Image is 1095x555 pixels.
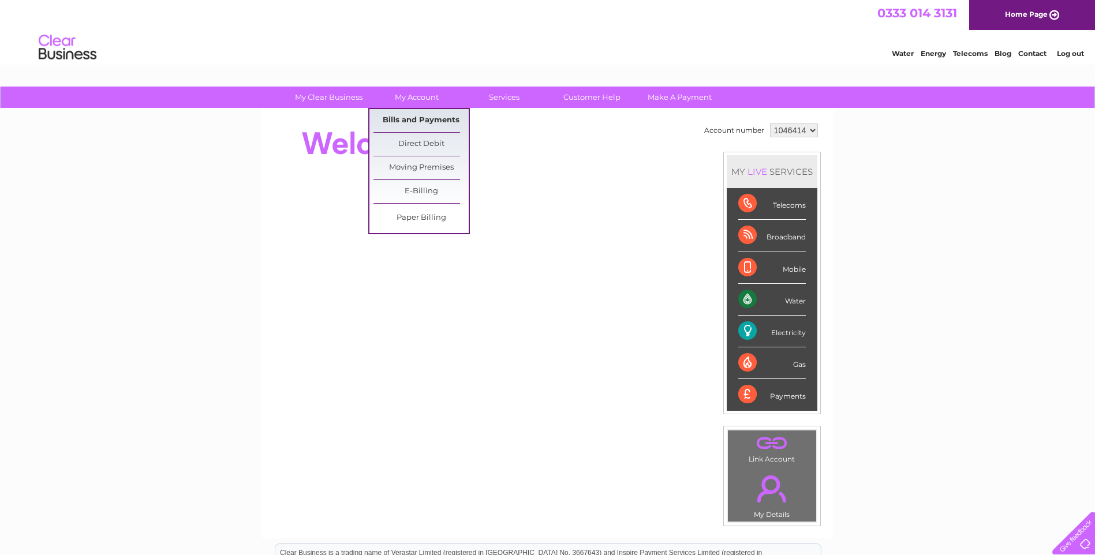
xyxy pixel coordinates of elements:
[632,87,727,108] a: Make A Payment
[701,121,767,140] td: Account number
[281,87,376,108] a: My Clear Business
[731,468,813,509] a: .
[738,252,806,284] div: Mobile
[892,49,914,58] a: Water
[373,156,469,179] a: Moving Premises
[1057,49,1084,58] a: Log out
[953,49,988,58] a: Telecoms
[38,30,97,65] img: logo.png
[373,180,469,203] a: E-Billing
[921,49,946,58] a: Energy
[373,133,469,156] a: Direct Debit
[995,49,1011,58] a: Blog
[727,466,817,522] td: My Details
[738,188,806,220] div: Telecoms
[275,6,821,56] div: Clear Business is a trading name of Verastar Limited (registered in [GEOGRAPHIC_DATA] No. 3667643...
[727,430,817,466] td: Link Account
[373,109,469,132] a: Bills and Payments
[369,87,464,108] a: My Account
[457,87,552,108] a: Services
[738,316,806,347] div: Electricity
[738,220,806,252] div: Broadband
[727,155,817,188] div: MY SERVICES
[738,347,806,379] div: Gas
[745,166,769,177] div: LIVE
[373,207,469,230] a: Paper Billing
[877,6,957,20] a: 0333 014 3131
[738,284,806,316] div: Water
[1018,49,1047,58] a: Contact
[731,433,813,453] a: .
[738,379,806,410] div: Payments
[544,87,640,108] a: Customer Help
